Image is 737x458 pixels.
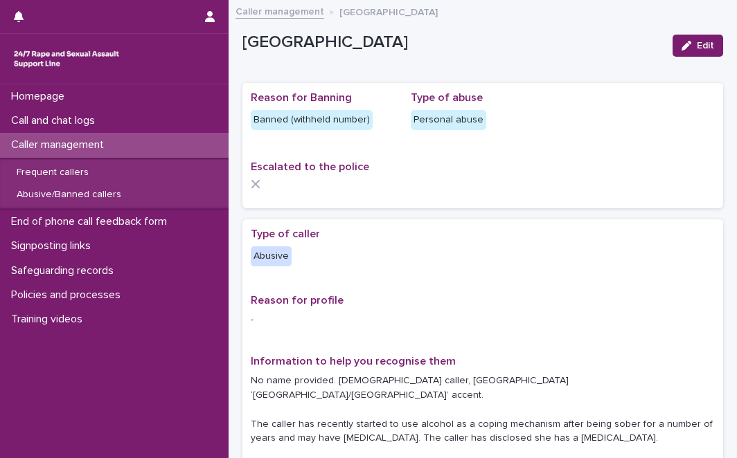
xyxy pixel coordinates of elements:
[411,110,486,130] div: Personal abuse
[6,189,132,201] p: Abusive/Banned callers
[6,138,115,152] p: Caller management
[236,3,324,19] a: Caller management
[251,110,373,130] div: Banned (withheld number)
[251,374,715,446] p: No name provided. [DEMOGRAPHIC_DATA] caller, [GEOGRAPHIC_DATA] ‘[GEOGRAPHIC_DATA]/[GEOGRAPHIC_DAT...
[6,114,106,127] p: Call and chat logs
[6,167,100,178] p: Frequent callers
[251,246,292,266] div: Abusive
[251,356,456,367] span: Information to help you recognise them
[339,3,438,19] p: [GEOGRAPHIC_DATA]
[251,92,352,103] span: Reason for Banning
[251,161,369,172] span: Escalated to the police
[6,288,132,302] p: Policies and processes
[673,35,723,57] button: Edit
[11,45,122,73] img: rhQMoQhaT3yELyF149Cw
[251,313,715,327] p: -
[6,90,76,103] p: Homepage
[697,41,714,51] span: Edit
[251,228,320,239] span: Type of caller
[411,92,483,103] span: Type of abuse
[251,295,344,306] span: Reason for profile
[242,33,661,53] p: [GEOGRAPHIC_DATA]
[6,239,102,253] p: Signposting links
[6,215,178,228] p: End of phone call feedback form
[6,313,94,326] p: Training videos
[6,264,125,277] p: Safeguarding records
